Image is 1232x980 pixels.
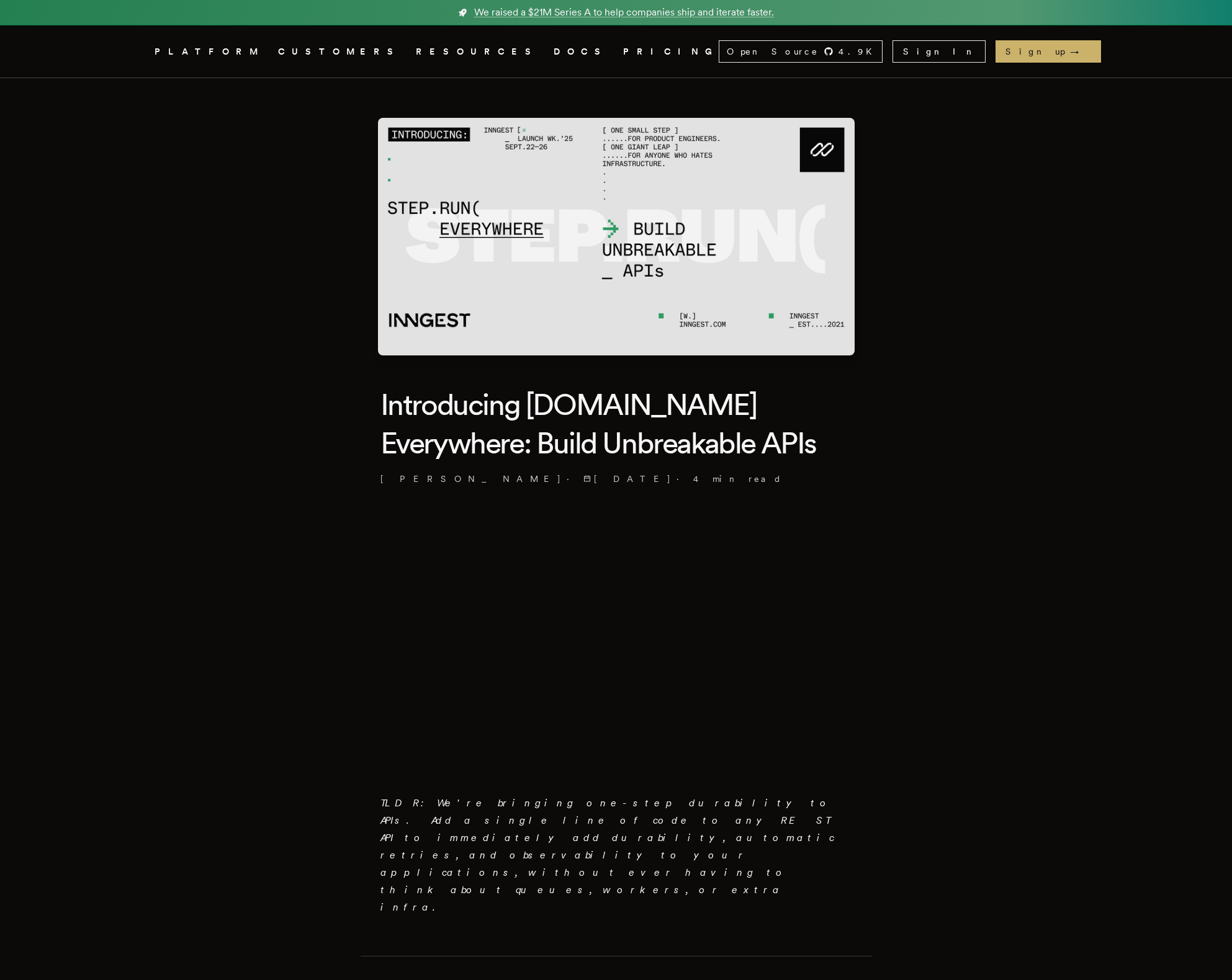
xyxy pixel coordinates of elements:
a: Sign In [893,40,986,63]
span: Open Source [727,45,819,58]
button: RESOURCES [416,44,539,60]
img: Featured image for Introducing Step.Run Everywhere: Build Unbreakable APIs blog post [378,118,855,355]
p: · · [380,473,852,485]
span: 4 min read [693,473,782,485]
a: PRICING [623,44,719,60]
span: 4.9 K [839,45,879,58]
span: We raised a $21M Series A to help companies ship and iterate faster. [474,5,774,20]
a: CUSTOMERS [278,44,401,60]
button: PLATFORM [155,44,263,60]
span: → [1070,45,1091,58]
a: DOCS [554,44,608,60]
h1: Introducing [DOMAIN_NAME] Everywhere: Build Unbreakable APIs [380,385,852,463]
a: Sign up [996,40,1101,63]
nav: Global [120,25,1113,78]
a: [PERSON_NAME] [380,473,562,485]
span: [DATE] [583,473,672,485]
em: TLDR: We're bringing one-step durability to APIs. Add a single line of code to any REST API to im... [380,797,834,913]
